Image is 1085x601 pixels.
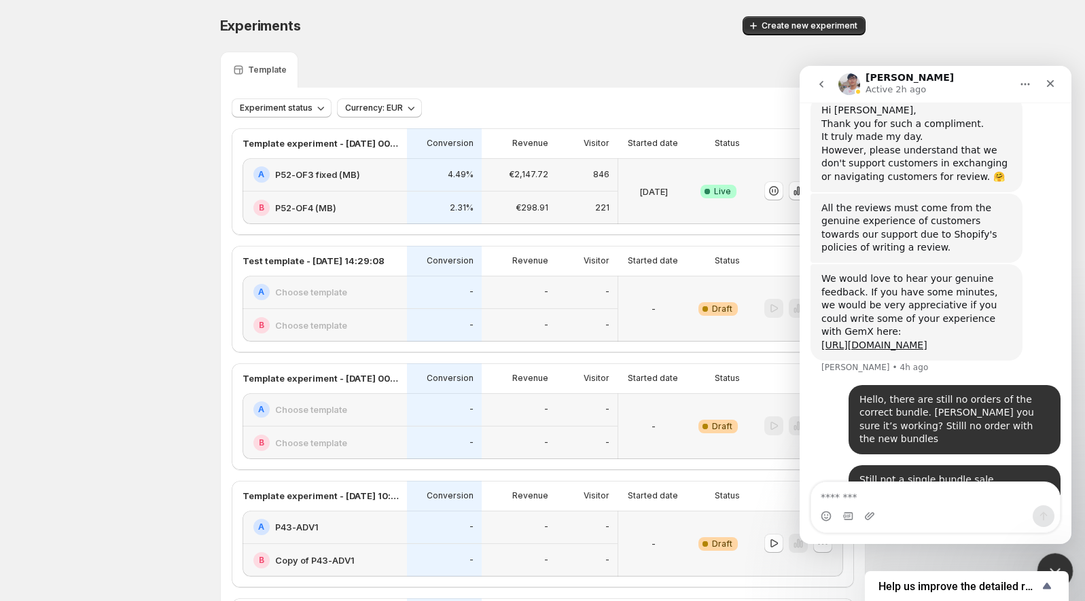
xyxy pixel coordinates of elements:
[715,373,740,384] p: Status
[258,169,264,180] h2: A
[1037,553,1073,589] iframe: Intercom live chat
[427,373,474,384] p: Conversion
[712,421,732,432] span: Draft
[605,522,609,532] p: -
[715,138,740,149] p: Status
[21,445,32,456] button: Emoji picker
[450,202,474,213] p: 2.31%
[275,201,336,215] h2: P52-OF4 (MB)
[584,138,609,149] p: Visitor
[639,185,668,198] p: [DATE]
[259,320,264,331] h2: B
[248,65,287,75] p: Template
[233,439,255,461] button: Send a message…
[427,138,474,149] p: Conversion
[743,16,866,35] button: Create new experiment
[275,168,360,181] h2: P52-OF3 fixed (MB)
[258,287,264,297] h2: A
[258,522,264,532] h2: A
[469,522,474,532] p: -
[259,437,264,448] h2: B
[43,445,54,456] button: Gif picker
[605,404,609,415] p: -
[512,373,548,384] p: Revenue
[243,254,385,268] p: Test template - [DATE] 14:29:08
[427,490,474,501] p: Conversion
[11,399,261,512] div: David says…
[469,287,474,297] p: -
[712,304,732,314] span: Draft
[584,490,609,501] p: Visitor
[593,169,609,180] p: 846
[232,98,332,117] button: Experiment status
[544,437,548,448] p: -
[652,537,656,551] p: -
[512,138,548,149] p: Revenue
[275,520,319,534] h2: P43-ADV1
[345,103,403,113] span: Currency: EUR
[275,285,347,299] h2: Choose template
[259,202,264,213] h2: B
[12,416,260,439] textarea: Message…
[469,555,474,566] p: -
[258,404,264,415] h2: A
[275,318,347,332] h2: Choose template
[605,320,609,331] p: -
[544,522,548,532] p: -
[65,445,75,456] button: Upload attachment
[512,490,548,501] p: Revenue
[275,403,347,416] h2: Choose template
[275,553,355,567] h2: Copy of P43-ADV1
[469,320,474,331] p: -
[49,399,261,496] div: Still not a single bundle sale.Also I can’t trigger the bundle to show up.
[448,169,474,180] p: 4.49%
[544,320,548,331] p: -
[337,98,422,117] button: Currency: EUR
[275,436,347,450] h2: Choose template
[715,490,740,501] p: Status
[595,202,609,213] p: 221
[652,302,656,316] p: -
[243,371,399,385] p: Template experiment - [DATE] 00:46:25
[243,489,399,503] p: Template experiment - [DATE] 10:16:58
[544,287,548,297] p: -
[243,136,399,150] p: Template experiment - [DATE] 00:46:47
[715,255,740,266] p: Status
[512,255,548,266] p: Revenue
[762,20,857,31] span: Create new experiment
[509,169,548,180] p: €2,147.72
[714,186,731,197] span: Live
[544,555,548,566] p: -
[605,287,609,297] p: -
[469,404,474,415] p: -
[584,255,609,266] p: Visitor
[605,437,609,448] p: -
[712,539,732,549] span: Draft
[652,420,656,433] p: -
[800,66,1071,544] iframe: Intercom live chat
[878,580,1039,593] span: Help us improve the detailed report for A/B campaigns
[628,373,678,384] p: Started date
[605,555,609,566] p: -
[584,373,609,384] p: Visitor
